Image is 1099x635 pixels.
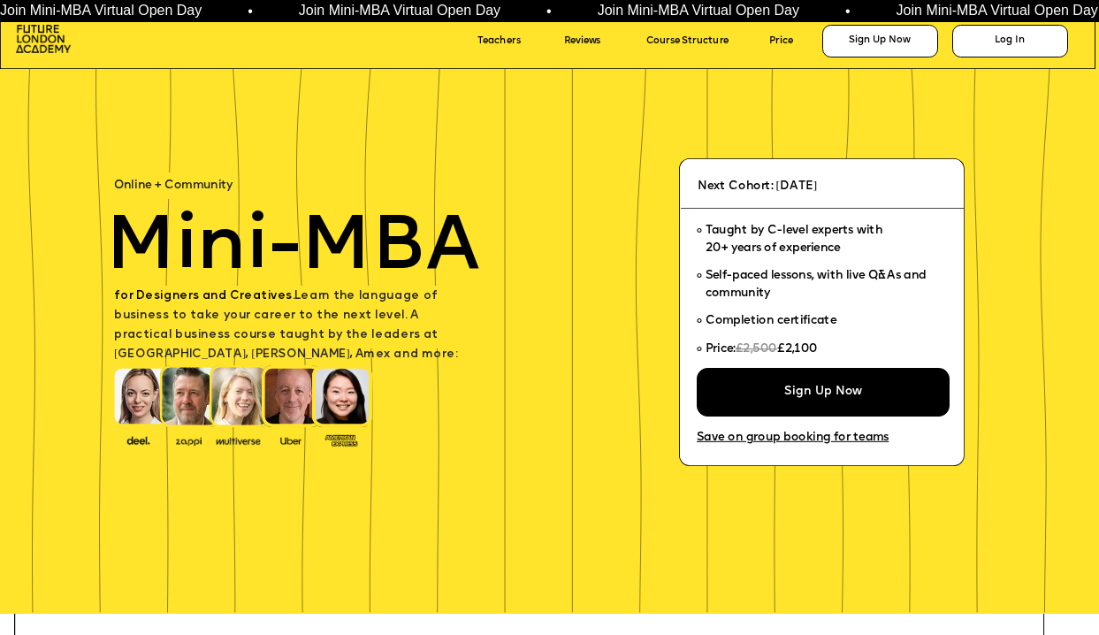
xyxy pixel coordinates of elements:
a: Price [769,32,812,52]
span: Next Cohort: [DATE] [698,180,817,192]
a: Reviews [564,32,623,52]
span: • [546,4,552,19]
span: Completion certificate [706,315,836,326]
a: Course Structure [646,32,759,52]
span: £2,500 [735,343,776,355]
a: Save on group booking for teams [697,427,920,449]
img: image-b2f1584c-cbf7-4a77-bbe0-f56ae6ee31f2.png [167,434,210,446]
span: Self-paced lessons, with live Q&As and community [706,270,930,299]
span: Online + Community [114,180,233,192]
span: • [248,4,253,19]
img: image-388f4489-9820-4c53-9b08-f7df0b8d4ae2.png [117,432,160,447]
span: Learn the language of business to take your career to the next level. A practical business course... [114,291,457,361]
span: • [844,4,850,19]
img: image-99cff0b2-a396-4aab-8550-cf4071da2cb9.png [270,434,313,446]
span: Taught by C-level experts with 20+ years of experience [706,225,882,254]
span: £2,100 [777,343,818,355]
span: Mini-MBA [105,211,480,287]
span: for Designers and Creatives. [114,291,294,302]
img: image-aac980e9-41de-4c2d-a048-f29dd30a0068.png [16,25,71,53]
img: image-b7d05013-d886-4065-8d38-3eca2af40620.png [212,432,263,447]
span: Price: [706,343,736,355]
a: Teachers [477,32,546,52]
img: image-93eab660-639c-4de6-957c-4ae039a0235a.png [320,432,363,448]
